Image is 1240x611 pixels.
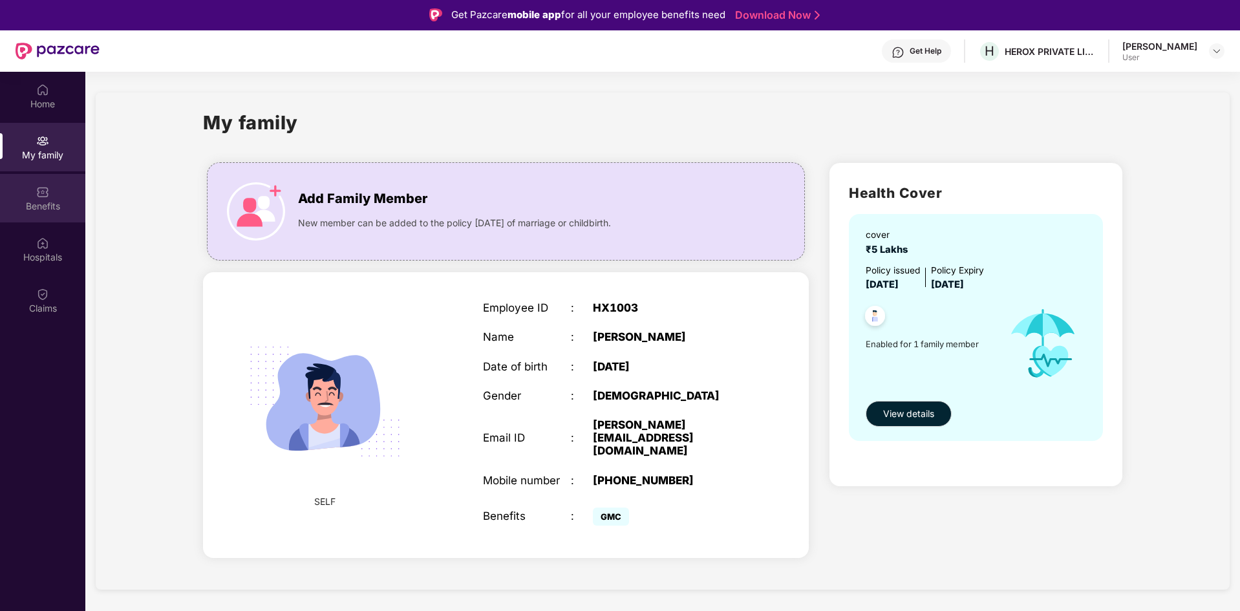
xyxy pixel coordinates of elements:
[931,279,964,290] span: [DATE]
[203,108,298,137] h1: My family
[866,279,899,290] span: [DATE]
[866,264,920,278] div: Policy issued
[483,431,571,444] div: Email ID
[483,360,571,373] div: Date of birth
[849,182,1103,204] h2: Health Cover
[451,7,725,23] div: Get Pazcare for all your employee benefits need
[483,301,571,314] div: Employee ID
[571,360,593,373] div: :
[483,330,571,343] div: Name
[859,302,891,334] img: svg+xml;base64,PHN2ZyB4bWxucz0iaHR0cDovL3d3dy53My5vcmcvMjAwMC9zdmciIHdpZHRoPSI0OC45NDMiIGhlaWdodD...
[593,418,747,458] div: [PERSON_NAME][EMAIL_ADDRESS][DOMAIN_NAME]
[593,389,747,402] div: [DEMOGRAPHIC_DATA]
[483,509,571,522] div: Benefits
[508,8,561,21] strong: mobile app
[429,8,442,21] img: Logo
[36,186,49,198] img: svg+xml;base64,PHN2ZyBpZD0iQmVuZWZpdHMiIHhtbG5zPSJodHRwOi8vd3d3LnczLm9yZy8yMDAwL3N2ZyIgd2lkdGg9Ij...
[483,474,571,487] div: Mobile number
[571,431,593,444] div: :
[298,216,611,230] span: New member can be added to the policy [DATE] of marriage or childbirth.
[1005,45,1095,58] div: HEROX PRIVATE LIMITED
[571,301,593,314] div: :
[36,83,49,96] img: svg+xml;base64,PHN2ZyBpZD0iSG9tZSIgeG1sbnM9Imh0dHA6Ly93d3cudzMub3JnLzIwMDAvc3ZnIiB3aWR0aD0iMjAiIG...
[985,43,994,59] span: H
[1212,46,1222,56] img: svg+xml;base64,PHN2ZyBpZD0iRHJvcGRvd24tMzJ4MzIiIHhtbG5zPSJodHRwOi8vd3d3LnczLm9yZy8yMDAwL3N2ZyIgd2...
[593,508,629,526] span: GMC
[892,46,904,59] img: svg+xml;base64,PHN2ZyBpZD0iSGVscC0zMngzMiIgeG1sbnM9Imh0dHA6Ly93d3cudzMub3JnLzIwMDAvc3ZnIiB3aWR0aD...
[996,293,1091,394] img: icon
[36,288,49,301] img: svg+xml;base64,PHN2ZyBpZD0iQ2xhaW0iIHhtbG5zPSJodHRwOi8vd3d3LnczLm9yZy8yMDAwL3N2ZyIgd2lkdGg9IjIwIi...
[1122,52,1197,63] div: User
[571,509,593,522] div: :
[866,228,913,242] div: cover
[571,330,593,343] div: :
[571,474,593,487] div: :
[815,8,820,22] img: Stroke
[16,43,100,59] img: New Pazcare Logo
[36,134,49,147] img: svg+xml;base64,PHN2ZyB3aWR0aD0iMjAiIGhlaWdodD0iMjAiIHZpZXdCb3g9IjAgMCAyMCAyMCIgZmlsbD0ibm9uZSIgeG...
[36,237,49,250] img: svg+xml;base64,PHN2ZyBpZD0iSG9zcGl0YWxzIiB4bWxucz0iaHR0cDovL3d3dy53My5vcmcvMjAwMC9zdmciIHdpZHRoPS...
[571,389,593,402] div: :
[866,338,996,350] span: Enabled for 1 family member
[298,189,427,209] span: Add Family Member
[1122,40,1197,52] div: [PERSON_NAME]
[866,401,952,427] button: View details
[883,407,934,421] span: View details
[910,46,941,56] div: Get Help
[314,495,336,509] span: SELF
[735,8,816,22] a: Download Now
[227,182,285,241] img: icon
[593,301,747,314] div: HX1003
[483,389,571,402] div: Gender
[593,474,747,487] div: [PHONE_NUMBER]
[931,264,984,278] div: Policy Expiry
[593,330,747,343] div: [PERSON_NAME]
[231,308,418,495] img: svg+xml;base64,PHN2ZyB4bWxucz0iaHR0cDovL3d3dy53My5vcmcvMjAwMC9zdmciIHdpZHRoPSIyMjQiIGhlaWdodD0iMT...
[866,244,913,255] span: ₹5 Lakhs
[593,360,747,373] div: [DATE]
